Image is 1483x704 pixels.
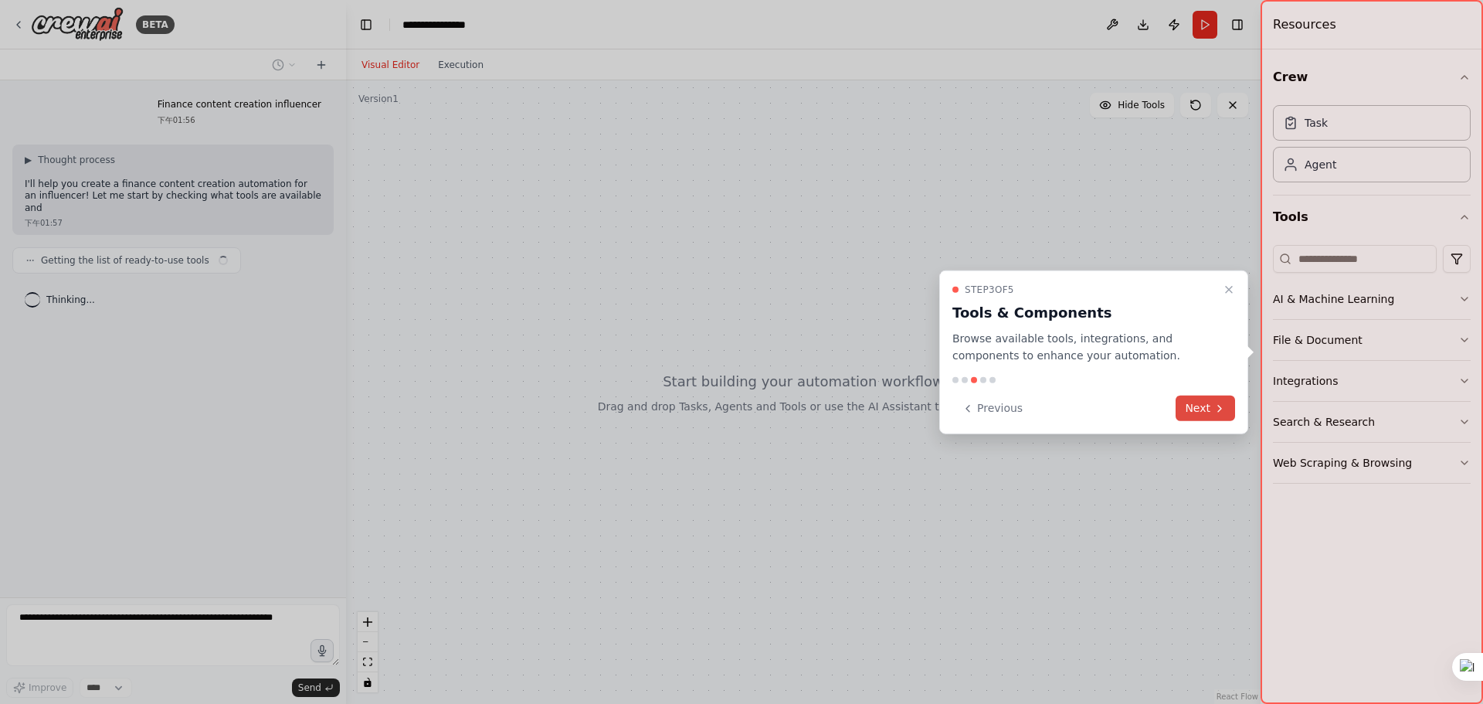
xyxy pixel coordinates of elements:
button: Next [1176,396,1235,421]
p: Browse available tools, integrations, and components to enhance your automation. [952,329,1217,365]
span: Step 3 of 5 [965,283,1014,295]
button: Close walkthrough [1220,280,1238,298]
button: Hide left sidebar [355,14,377,36]
h3: Tools & Components [952,301,1217,323]
button: Previous [952,396,1032,421]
